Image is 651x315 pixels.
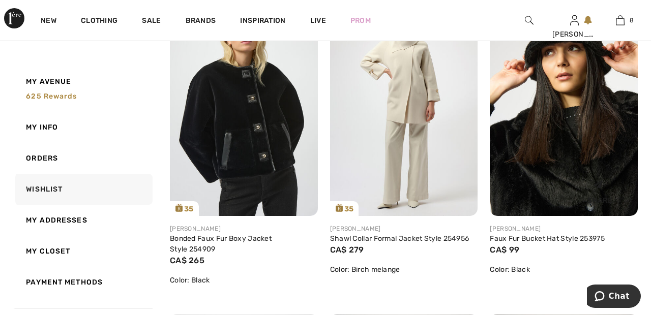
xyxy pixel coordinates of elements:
[81,16,117,27] a: Clothing
[13,143,153,174] a: Orders
[170,234,272,254] a: Bonded Faux Fur Boxy Jacket Style 254909
[142,16,161,27] a: Sale
[41,16,56,27] a: New
[170,256,204,265] span: CA$ 265
[240,16,285,27] span: Inspiration
[310,15,326,26] a: Live
[570,14,579,26] img: My Info
[330,224,478,233] div: [PERSON_NAME]
[490,234,605,243] a: Faux Fur Bucket Hat Style 253975
[525,14,534,26] img: search the website
[170,275,318,286] div: Color: Black
[552,29,597,40] div: [PERSON_NAME]
[570,15,579,25] a: Sign In
[598,14,642,26] a: 8
[490,264,638,275] div: Color: Black
[630,16,634,25] span: 8
[13,112,153,143] a: My Info
[26,92,77,101] span: 625 rewards
[616,14,625,26] img: My Bag
[587,285,641,310] iframe: Opens a widget where you can chat to one of our agents
[13,205,153,236] a: My Addresses
[186,16,216,27] a: Brands
[13,236,153,267] a: My Closet
[13,267,153,298] a: Payment Methods
[570,172,630,208] div: Share
[490,245,519,255] span: CA$ 99
[330,245,364,255] span: CA$ 279
[330,264,478,275] div: Color: Birch melange
[13,174,153,205] a: Wishlist
[350,15,371,26] a: Prom
[330,234,469,243] a: Shawl Collar Formal Jacket Style 254956
[4,8,24,28] img: 1ère Avenue
[170,224,318,233] div: [PERSON_NAME]
[490,224,638,233] div: [PERSON_NAME]
[26,76,71,87] span: My Avenue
